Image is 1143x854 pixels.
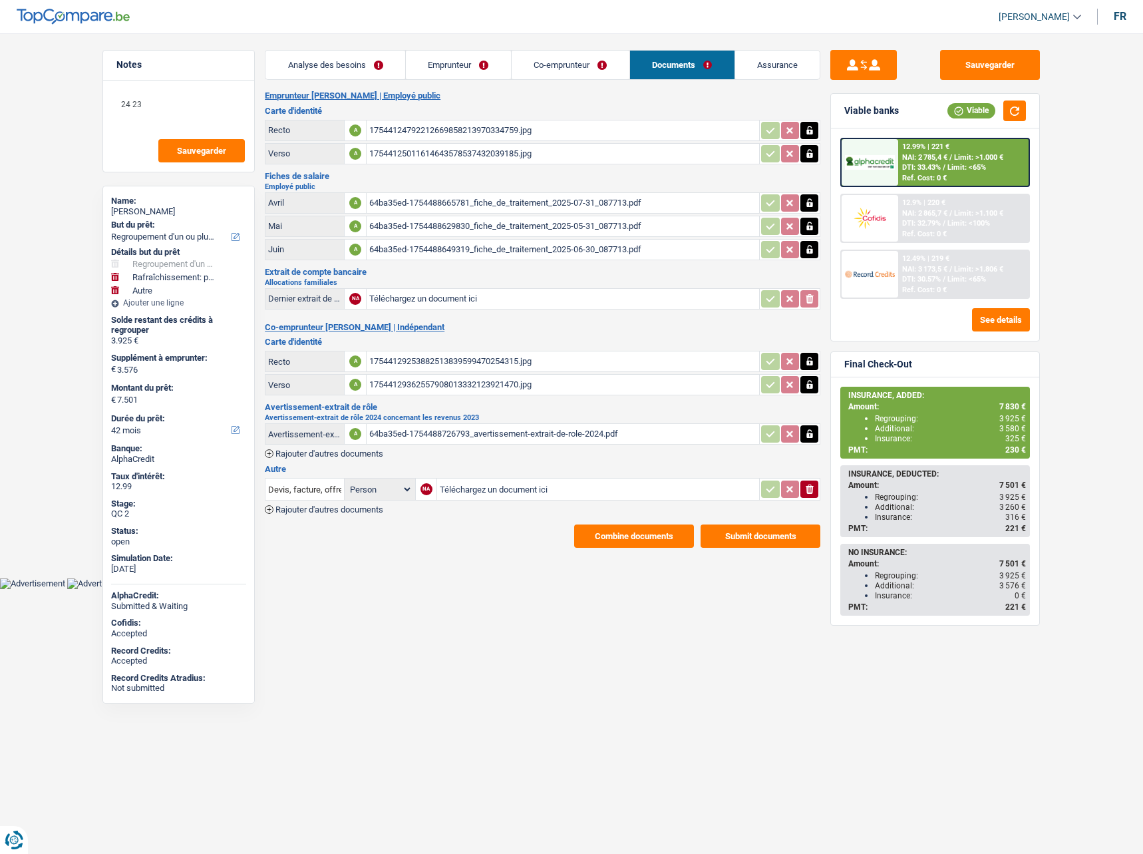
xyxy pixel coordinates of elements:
span: 316 € [1005,513,1026,522]
span: DTI: 33.43% [902,163,941,172]
span: 3 576 € [999,581,1026,590]
span: 3 925 € [999,493,1026,502]
div: Record Credits: [111,646,246,656]
h2: Employé public [265,183,820,190]
div: PMT: [848,602,1026,612]
div: fr [1114,10,1126,23]
img: TopCompare Logo [17,9,130,25]
span: Limit: >1.000 € [954,153,1003,162]
div: 12.49% | 219 € [902,254,949,263]
div: open [111,536,246,547]
div: Ref. Cost: 0 € [902,286,947,294]
span: Limit: <100% [947,219,990,228]
div: 3.925 € [111,335,246,346]
h2: Avertissement-extrait de rôle 2024 concernant les revenus 2023 [265,414,820,421]
div: 64ba35ed-1754488629830_fiche_de_traitement_2025-05-31_087713.pdf [369,216,756,236]
div: NA [349,293,361,305]
span: 7 501 € [999,559,1026,568]
span: 325 € [1005,434,1026,443]
div: Accepted [111,628,246,639]
span: Sauvegarder [177,146,226,155]
div: Insurance: [875,513,1026,522]
span: NAI: 3 173,5 € [902,265,947,274]
button: Rajouter d'autres documents [265,505,383,514]
span: DTI: 32.79% [902,219,941,228]
div: A [349,124,361,136]
span: / [943,163,945,172]
label: Montant du prêt: [111,383,244,393]
div: A [349,355,361,367]
div: Insurance: [875,434,1026,443]
div: 12.99 [111,481,246,492]
span: Limit: <65% [947,163,986,172]
div: Avertissement-extrait de rôle 2024 concernant les revenus 2023 [268,429,341,439]
div: Accepted [111,656,246,666]
div: Amount: [848,481,1026,490]
div: 64ba35ed-1754488726793_avertissement-extrait-de-role-2024.pdf [369,424,756,444]
div: 12.99% | 221 € [902,142,949,151]
div: Regrouping: [875,571,1026,580]
h3: Carte d'identité [265,107,820,115]
div: Détails but du prêt [111,247,246,258]
div: 17544129362557908013332123921470.jpg [369,375,756,395]
span: Limit: >1.100 € [954,209,1003,218]
div: Regrouping: [875,493,1026,502]
span: Limit: <65% [947,275,986,284]
div: Amount: [848,559,1026,568]
button: Submit documents [701,525,820,548]
span: Limit: >1.806 € [954,265,1003,274]
span: 3 925 € [999,571,1026,580]
a: Analyse des besoins [265,51,405,79]
div: Amount: [848,402,1026,411]
span: € [111,364,116,375]
button: See details [972,308,1030,331]
a: Documents [630,51,735,79]
div: [DATE] [111,564,246,574]
h3: Autre [265,465,820,473]
span: NAI: 2 785,4 € [902,153,947,162]
h3: Extrait de compte bancaire [265,268,820,276]
div: NA [420,483,432,495]
div: Additional: [875,581,1026,590]
label: Durée du prêt: [111,413,244,424]
div: [PERSON_NAME] [111,206,246,217]
div: Ref. Cost: 0 € [902,174,947,182]
div: NO INSURANCE: [848,548,1026,557]
div: Stage: [111,499,246,509]
button: Rajouter d'autres documents [265,449,383,458]
img: Advertisement [67,578,132,589]
div: Banque: [111,443,246,454]
div: Verso [268,148,341,158]
span: 221 € [1005,602,1026,612]
span: NAI: 2 865,7 € [902,209,947,218]
div: Final Check-Out [844,359,912,370]
span: Rajouter d'autres documents [275,449,383,458]
span: 221 € [1005,524,1026,533]
span: / [949,265,952,274]
span: 3 580 € [999,424,1026,433]
div: QC 2 [111,509,246,519]
a: Assurance [735,51,820,79]
button: Sauvegarder [940,50,1040,80]
div: Not submitted [111,683,246,694]
img: AlphaCredit [845,155,894,170]
span: / [949,153,952,162]
label: But du prêt: [111,220,244,230]
div: Dernier extrait de compte pour vos allocations familiales [268,294,341,304]
div: Name: [111,196,246,206]
div: 64ba35ed-1754488649319_fiche_de_traitement_2025-06-30_087713.pdf [369,240,756,260]
div: PMT: [848,524,1026,533]
div: Cofidis: [111,618,246,628]
div: Regrouping: [875,414,1026,423]
a: [PERSON_NAME] [988,6,1081,28]
span: / [943,275,945,284]
span: 7 830 € [999,402,1026,411]
h3: Carte d'identité [265,337,820,346]
h3: Fiches de salaire [265,172,820,180]
div: 64ba35ed-1754488665781_fiche_de_traitement_2025-07-31_087713.pdf [369,193,756,213]
span: [PERSON_NAME] [999,11,1070,23]
span: / [943,219,945,228]
div: A [349,148,361,160]
div: A [349,220,361,232]
div: A [349,428,361,440]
